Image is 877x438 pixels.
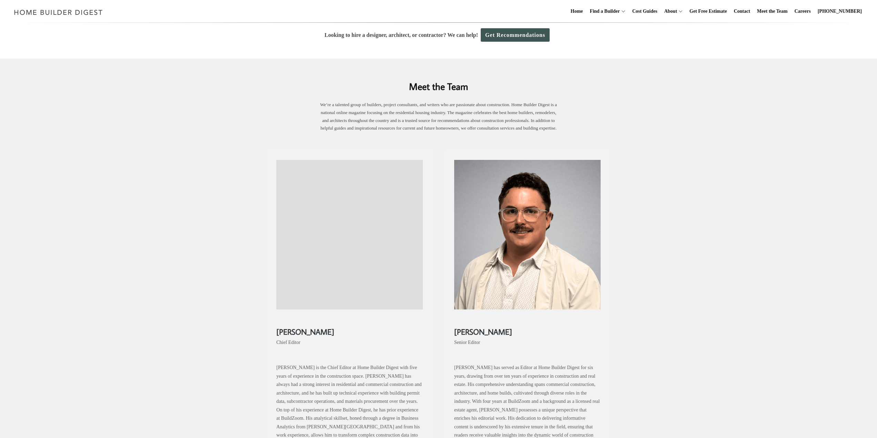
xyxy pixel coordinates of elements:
h2: [PERSON_NAME] [454,320,601,337]
a: Cost Guides [630,0,660,22]
a: Careers [792,0,814,22]
a: Home [568,0,586,22]
img: Home Builder Digest [11,6,106,19]
a: Meet the Team [754,0,791,22]
p: We’re a talented group of builders, project consultants, and writers who are passionate about con... [318,101,559,132]
a: About [661,0,677,22]
a: Contact [731,0,753,22]
h2: [PERSON_NAME] [276,320,423,337]
a: [PHONE_NUMBER] [815,0,865,22]
a: Get Recommendations [481,28,550,42]
h2: Meet the Team [266,70,611,93]
a: Get Free Estimate [687,0,730,22]
a: Find a Builder [587,0,620,22]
